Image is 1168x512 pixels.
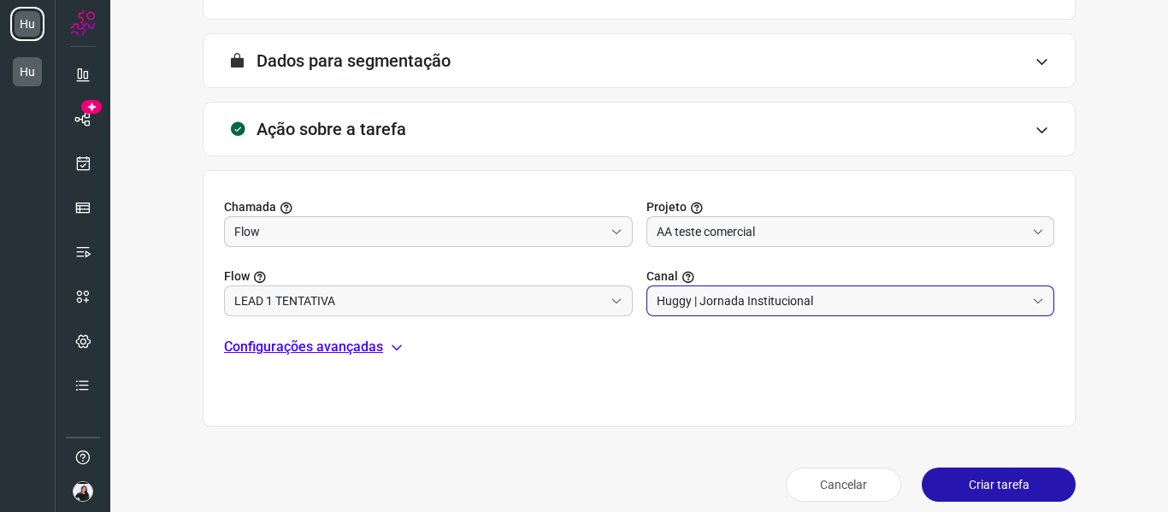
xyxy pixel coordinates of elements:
[224,337,383,357] p: Configurações avançadas
[10,7,44,41] li: Hu
[257,50,451,71] h3: Dados para segmentação
[657,286,1026,315] input: Selecione um canal
[73,481,93,502] img: 662d8b14c1de322ee1c7fc7bf9a9ccae.jpeg
[234,217,604,246] input: Selecionar projeto
[70,10,96,36] img: Logo
[786,468,901,502] button: Cancelar
[224,198,276,216] span: Chamada
[234,286,604,315] input: Você precisa criar/selecionar um Projeto.
[657,217,1026,246] input: Selecionar projeto
[646,198,687,216] span: Projeto
[646,268,678,285] span: Canal
[257,119,406,139] h3: Ação sobre a tarefa
[224,268,250,285] span: Flow
[922,468,1076,502] button: Criar tarefa
[10,55,44,89] li: Hu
